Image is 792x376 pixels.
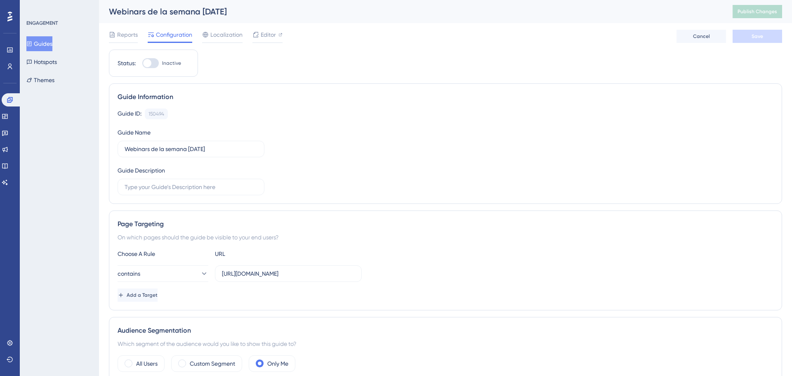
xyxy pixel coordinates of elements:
button: Save [733,30,782,43]
span: Editor [261,30,276,40]
input: Type your Guide’s Name here [125,144,257,154]
label: All Users [136,359,158,369]
span: contains [118,269,140,279]
div: 150494 [148,111,164,117]
div: Guide ID: [118,109,141,119]
span: Inactive [162,60,181,66]
div: Webinars de la semana [DATE] [109,6,712,17]
div: Guide Name [118,128,151,137]
div: Page Targeting [118,219,773,229]
div: Guide Information [118,92,773,102]
label: Custom Segment [190,359,235,369]
div: Choose A Rule [118,249,208,259]
div: Which segment of the audience would you like to show this guide to? [118,339,773,349]
span: Configuration [156,30,192,40]
button: Publish Changes [733,5,782,18]
button: contains [118,265,208,282]
div: ENGAGEMENT [26,20,58,26]
div: On which pages should the guide be visible to your end users? [118,232,773,242]
span: Save [752,33,763,40]
button: Add a Target [118,289,158,302]
span: Reports [117,30,138,40]
div: Guide Description [118,166,165,175]
input: Type your Guide’s Description here [125,182,257,192]
button: Guides [26,36,52,51]
input: yourwebsite.com/path [222,269,355,278]
button: Themes [26,73,54,87]
div: Audience Segmentation [118,326,773,336]
span: Add a Target [127,292,158,298]
div: Status: [118,58,136,68]
span: Cancel [693,33,710,40]
button: Cancel [676,30,726,43]
button: Hotspots [26,54,57,69]
span: Publish Changes [738,8,777,15]
span: Localization [210,30,243,40]
label: Only Me [267,359,288,369]
div: URL [215,249,306,259]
